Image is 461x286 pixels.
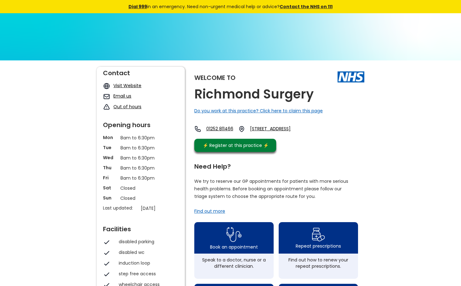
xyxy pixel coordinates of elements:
[103,93,110,100] img: mail icon
[103,154,117,161] p: Wed
[103,144,117,151] p: Tue
[206,126,233,132] a: 01252 811466
[199,142,272,149] div: ⚡️ Register at this practice ⚡️
[296,243,341,249] div: Repeat prescriptions
[113,104,141,110] a: Out of hours
[119,260,175,266] div: induction loop
[103,185,117,191] p: Sat
[120,134,161,141] p: 8am to 6:30pm
[103,205,138,211] p: Last updated:
[194,87,314,101] h2: Richmond Surgery
[103,165,117,171] p: Thu
[282,257,355,269] div: Find out how to renew your repeat prescriptions.
[338,71,364,82] img: The NHS logo
[86,3,375,10] div: in an emergency. Need non-urgent medical help or advice?
[194,108,323,114] a: Do you work at this practice? Click here to claim this page
[312,226,325,243] img: repeat prescription icon
[119,249,175,255] div: disabled wc
[279,222,358,279] a: repeat prescription iconRepeat prescriptionsFind out how to renew your repeat prescriptions.
[197,257,270,269] div: Speak to a doctor, nurse or a different clinician.
[120,185,161,192] p: Closed
[103,223,179,232] div: Facilities
[194,139,276,152] a: ⚡️ Register at this practice ⚡️
[103,104,110,111] img: exclamation icon
[120,144,161,151] p: 8am to 6:30pm
[120,195,161,202] p: Closed
[194,208,225,214] a: Find out more
[103,195,117,201] p: Sun
[113,82,141,89] a: Visit Website
[250,126,304,132] a: [STREET_ADDRESS]
[119,271,175,277] div: step free access
[194,160,358,170] div: Need Help?
[210,244,258,250] div: Book an appointment
[120,175,161,182] p: 8am to 6:30pm
[119,238,175,245] div: disabled parking
[103,175,117,181] p: Fri
[194,222,274,279] a: book appointment icon Book an appointmentSpeak to a doctor, nurse or a different clinician.
[120,154,161,161] p: 8am to 6:30pm
[280,3,333,10] a: Contact the NHS on 111
[238,126,245,132] img: practice location icon
[194,75,236,81] div: Welcome to
[103,82,110,90] img: globe icon
[120,165,161,171] p: 8am to 6:30pm
[113,93,131,99] a: Email us
[141,205,182,212] p: [DATE]
[103,134,117,141] p: Mon
[128,3,147,10] a: Dial 999
[226,225,242,244] img: book appointment icon
[103,119,179,128] div: Opening hours
[194,126,201,132] img: telephone icon
[194,177,349,200] p: We try to reserve our GP appointments for patients with more serious health problems. Before book...
[103,67,179,76] div: Contact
